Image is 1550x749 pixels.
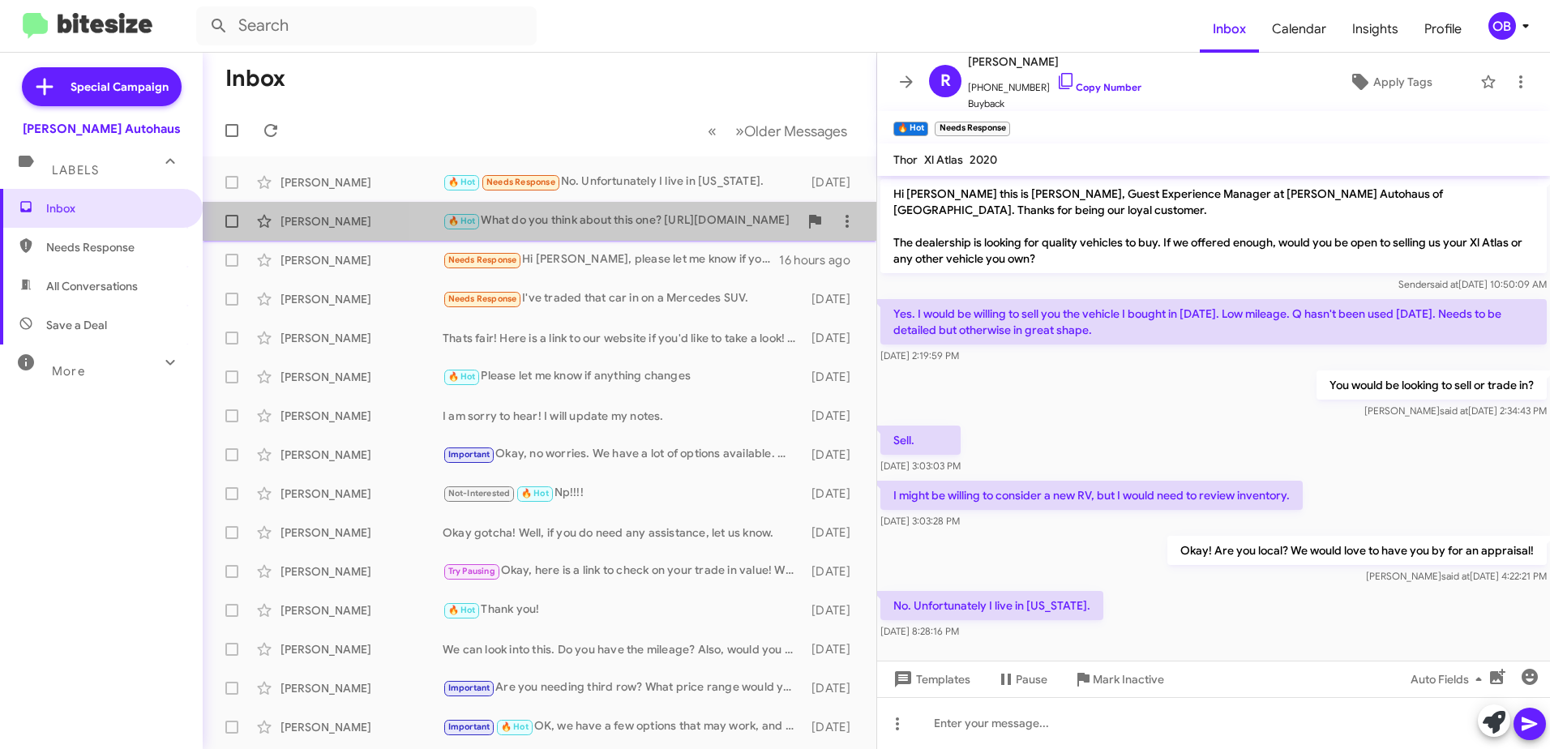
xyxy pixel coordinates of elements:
[1317,370,1547,400] p: You would be looking to sell or trade in?
[280,719,443,735] div: [PERSON_NAME]
[52,364,85,379] span: More
[443,524,804,541] div: Okay gotcha! Well, if you do need any assistance, let us know.
[1441,570,1470,582] span: said at
[1060,665,1177,694] button: Mark Inactive
[280,213,443,229] div: [PERSON_NAME]
[448,255,517,265] span: Needs Response
[280,252,443,268] div: [PERSON_NAME]
[1440,404,1468,417] span: said at
[1200,6,1259,53] a: Inbox
[804,330,863,346] div: [DATE]
[443,367,804,386] div: Please let me know if anything changes
[443,678,804,697] div: Are you needing third row? What price range would you want to be in?
[280,602,443,618] div: [PERSON_NAME]
[443,173,804,191] div: No. Unfortunately I live in [US_STATE].
[443,717,804,736] div: OK, we have a few options that may work, and we can also get an appraisal on your Corvette. I not...
[280,486,443,502] div: [PERSON_NAME]
[880,481,1303,510] p: I might be willing to consider a new RV, but I would need to review inventory.
[443,601,804,619] div: Thank you!
[1373,67,1432,96] span: Apply Tags
[280,408,443,424] div: [PERSON_NAME]
[1056,81,1141,93] a: Copy Number
[501,721,529,732] span: 🔥 Hot
[448,566,495,576] span: Try Pausing
[443,445,804,464] div: Okay, no worries. We have a lot of options available. We can reconnect later on!
[1093,665,1164,694] span: Mark Inactive
[280,641,443,657] div: [PERSON_NAME]
[448,683,490,693] span: Important
[893,152,918,167] span: Thor
[1430,278,1458,290] span: said at
[280,330,443,346] div: [PERSON_NAME]
[1364,404,1547,417] span: [PERSON_NAME] [DATE] 2:34:43 PM
[880,591,1103,620] p: No. Unfortunately I live in [US_STATE].
[225,66,285,92] h1: Inbox
[1475,12,1532,40] button: OB
[443,212,799,230] div: What do you think about this one? [URL][DOMAIN_NAME]
[804,447,863,463] div: [DATE]
[804,719,863,735] div: [DATE]
[443,250,779,269] div: Hi [PERSON_NAME], please let me know if you find car with the following features. 2024 to 25, gle...
[1411,6,1475,53] span: Profile
[880,426,961,455] p: Sell.
[983,665,1060,694] button: Pause
[1488,12,1516,40] div: OB
[877,665,983,694] button: Templates
[935,122,1009,136] small: Needs Response
[804,486,863,502] div: [DATE]
[968,71,1141,96] span: [PHONE_NUMBER]
[443,484,804,503] div: Np!!!!
[448,216,476,226] span: 🔥 Hot
[46,239,184,255] span: Needs Response
[443,289,804,308] div: I've traded that car in on a Mercedes SUV.
[804,641,863,657] div: [DATE]
[890,665,970,694] span: Templates
[448,605,476,615] span: 🔥 Hot
[1411,665,1488,694] span: Auto Fields
[880,349,959,362] span: [DATE] 2:19:59 PM
[521,488,549,499] span: 🔥 Hot
[443,408,804,424] div: I am sorry to hear! I will update my notes.
[46,200,184,216] span: Inbox
[1398,278,1547,290] span: Sender [DATE] 10:50:09 AM
[804,174,863,190] div: [DATE]
[23,121,181,137] div: [PERSON_NAME] Autohaus
[280,680,443,696] div: [PERSON_NAME]
[804,291,863,307] div: [DATE]
[448,371,476,382] span: 🔥 Hot
[280,524,443,541] div: [PERSON_NAME]
[443,641,804,657] div: We can look into this. Do you have the mileage? Also, would you be looking to sell or trade in?
[448,488,511,499] span: Not-Interested
[280,369,443,385] div: [PERSON_NAME]
[880,625,959,637] span: [DATE] 8:28:16 PM
[1398,665,1501,694] button: Auto Fields
[448,293,517,304] span: Needs Response
[880,460,961,472] span: [DATE] 3:03:03 PM
[804,563,863,580] div: [DATE]
[71,79,169,95] span: Special Campaign
[880,515,960,527] span: [DATE] 3:03:28 PM
[708,121,717,141] span: «
[968,96,1141,112] span: Buyback
[280,563,443,580] div: [PERSON_NAME]
[880,179,1547,273] p: Hi [PERSON_NAME] this is [PERSON_NAME], Guest Experience Manager at [PERSON_NAME] Autohaus of [GE...
[443,562,804,580] div: Okay, here is a link to check on your trade in value! We are typically pretty close to what they ...
[804,408,863,424] div: [DATE]
[804,680,863,696] div: [DATE]
[735,121,744,141] span: »
[968,52,1141,71] span: [PERSON_NAME]
[699,114,857,148] nav: Page navigation example
[196,6,537,45] input: Search
[779,252,863,268] div: 16 hours ago
[1366,570,1547,582] span: [PERSON_NAME] [DATE] 4:22:21 PM
[804,524,863,541] div: [DATE]
[1259,6,1339,53] a: Calendar
[880,299,1547,345] p: Yes. I would be willing to sell you the vehicle I bought in [DATE]. Low mileage. Q hasn't been us...
[726,114,857,148] button: Next
[940,68,951,94] span: R
[1016,665,1047,694] span: Pause
[448,177,476,187] span: 🔥 Hot
[443,330,804,346] div: Thats fair! Here is a link to our website if you'd like to take a look! [URL][DOMAIN_NAME]
[448,449,490,460] span: Important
